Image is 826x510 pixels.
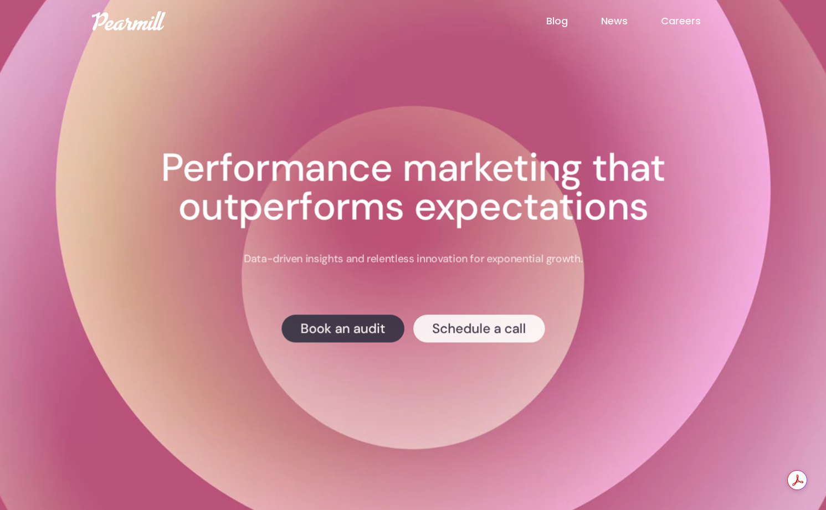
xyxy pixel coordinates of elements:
[244,251,582,266] p: Data-driven insights and relentless innovation for exponential growth.
[601,14,661,28] a: News
[102,148,724,226] h1: Performance marketing that outperforms expectations
[413,315,545,342] a: Schedule a call
[546,14,601,28] a: Blog
[661,14,734,28] a: Careers
[281,315,404,342] a: Book an audit
[92,11,166,30] img: Pearmill logo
